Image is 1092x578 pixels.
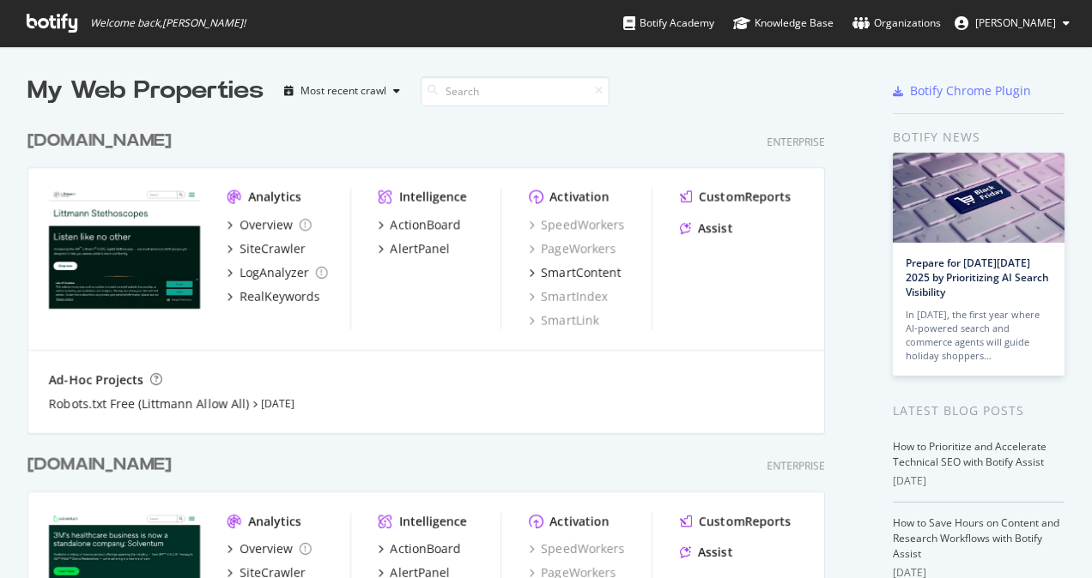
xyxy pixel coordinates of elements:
div: Activation [549,189,609,206]
div: Enterprise [767,135,825,149]
a: PageWorkers [529,240,616,257]
div: Organizations [852,15,941,32]
div: Knowledge Base [733,15,834,32]
a: Robots.txt Free (Littmann Allow All) [49,395,249,412]
div: SiteCrawler [240,240,306,257]
a: Overview [227,540,312,557]
span: Przemyslaw Jurga [975,15,1056,30]
a: How to Prioritize and Accelerate Technical SEO with Botify Assist [893,439,1046,469]
div: Most recent crawl [300,86,386,96]
div: Analytics [248,189,301,206]
a: SmartLink [529,312,598,329]
a: [DOMAIN_NAME] [27,129,179,154]
a: SpeedWorkers [529,216,624,233]
a: CustomReports [680,189,791,206]
div: Overview [240,540,293,557]
a: Botify Chrome Plugin [893,82,1031,99]
div: AlertPanel [391,240,450,257]
a: ActionBoard [379,216,461,233]
div: In [DATE], the first year where AI-powered search and commerce agents will guide holiday shoppers… [906,308,1052,363]
a: AlertPanel [379,240,450,257]
a: Assist [680,220,732,237]
div: CustomReports [699,513,791,530]
div: LogAnalyzer [240,264,309,281]
a: [DATE] [261,396,294,411]
div: SmartContent [541,264,621,281]
a: RealKeywords [227,288,320,305]
div: [DATE] [893,473,1065,489]
div: My Web Properties [27,74,264,108]
a: SmartContent [529,264,621,281]
div: Botify Chrome Plugin [910,82,1031,99]
div: Botify news [893,128,1065,147]
div: ActionBoard [391,216,461,233]
a: [DOMAIN_NAME] [27,453,179,478]
a: Assist [680,544,732,561]
img: Prepare for Black Friday 2025 by Prioritizing AI Search Visibility [893,153,1065,243]
a: LogAnalyzer [227,264,328,281]
div: [DOMAIN_NAME] [27,453,172,478]
div: Activation [549,513,609,530]
div: Analytics [248,513,301,530]
button: [PERSON_NAME] [941,9,1083,37]
div: Latest Blog Posts [893,401,1065,420]
a: ActionBoard [379,540,461,557]
input: Search [421,76,610,106]
a: SpeedWorkers [529,540,624,557]
a: CustomReports [680,513,791,530]
div: Assist [698,220,732,237]
span: Welcome back, [PERSON_NAME] ! [90,16,246,30]
div: Intelligence [399,189,467,206]
button: Most recent crawl [277,77,407,105]
a: SiteCrawler [227,240,306,257]
div: Intelligence [399,513,467,530]
a: Prepare for [DATE][DATE] 2025 by Prioritizing AI Search Visibility [906,256,1049,299]
div: [DOMAIN_NAME] [27,129,172,154]
img: www.littmann.com [49,189,200,310]
div: RealKeywords [240,288,320,305]
div: Overview [240,216,293,233]
div: CustomReports [699,189,791,206]
div: Assist [698,544,732,561]
a: Overview [227,216,312,233]
div: ActionBoard [391,540,461,557]
a: SmartIndex [529,288,607,305]
div: Enterprise [767,459,825,473]
div: Botify Academy [623,15,714,32]
div: Ad-Hoc Projects [49,371,143,388]
a: How to Save Hours on Content and Research Workflows with Botify Assist [893,515,1059,561]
